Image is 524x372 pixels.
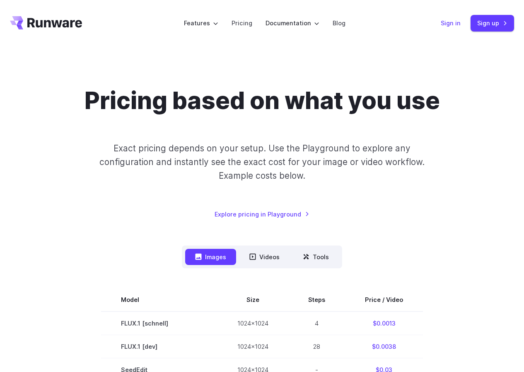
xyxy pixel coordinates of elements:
[333,18,345,28] a: Blog
[232,18,252,28] a: Pricing
[101,311,217,335] td: FLUX.1 [schnell]
[239,249,290,265] button: Videos
[288,335,345,358] td: 28
[345,288,423,311] th: Price / Video
[441,18,461,28] a: Sign in
[217,311,288,335] td: 1024x1024
[345,311,423,335] td: $0.0013
[86,141,439,183] p: Exact pricing depends on your setup. Use the Playground to explore any configuration and instantl...
[215,209,309,219] a: Explore pricing in Playground
[10,16,82,29] a: Go to /
[185,249,236,265] button: Images
[288,288,345,311] th: Steps
[184,18,218,28] label: Features
[266,18,319,28] label: Documentation
[101,288,217,311] th: Model
[345,335,423,358] td: $0.0038
[217,335,288,358] td: 1024x1024
[293,249,339,265] button: Tools
[101,335,217,358] td: FLUX.1 [dev]
[85,86,440,115] h1: Pricing based on what you use
[471,15,514,31] a: Sign up
[217,288,288,311] th: Size
[288,311,345,335] td: 4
